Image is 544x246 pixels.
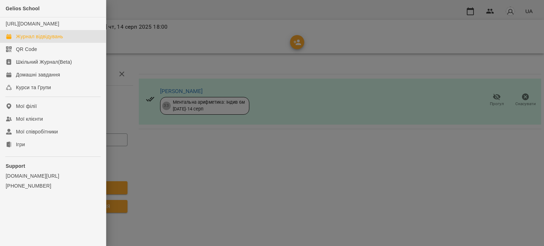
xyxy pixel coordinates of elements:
[16,141,25,148] div: Ігри
[6,172,100,179] a: [DOMAIN_NAME][URL]
[16,103,37,110] div: Мої філії
[6,162,100,170] p: Support
[16,58,72,65] div: Шкільний Журнал(Beta)
[16,33,63,40] div: Журнал відвідувань
[6,6,40,11] span: Gelios School
[6,21,59,27] a: [URL][DOMAIN_NAME]
[16,128,58,135] div: Мої співробітники
[6,182,100,189] a: [PHONE_NUMBER]
[16,84,51,91] div: Курси та Групи
[16,71,60,78] div: Домашні завдання
[16,115,43,122] div: Мої клієнти
[16,46,37,53] div: QR Code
